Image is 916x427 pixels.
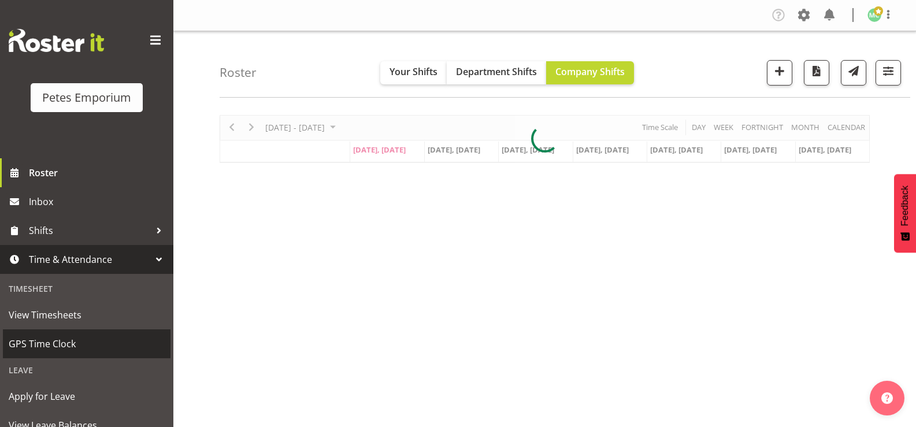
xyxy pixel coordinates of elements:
[900,185,910,226] span: Feedback
[555,65,625,78] span: Company Shifts
[390,65,437,78] span: Your Shifts
[9,335,165,352] span: GPS Time Clock
[876,60,901,86] button: Filter Shifts
[867,8,881,22] img: melissa-cowen2635.jpg
[3,277,170,300] div: Timesheet
[220,66,257,79] h4: Roster
[804,60,829,86] button: Download a PDF of the roster according to the set date range.
[3,329,170,358] a: GPS Time Clock
[3,358,170,382] div: Leave
[456,65,537,78] span: Department Shifts
[29,193,168,210] span: Inbox
[894,174,916,253] button: Feedback - Show survey
[3,300,170,329] a: View Timesheets
[9,306,165,324] span: View Timesheets
[42,89,131,106] div: Petes Emporium
[767,60,792,86] button: Add a new shift
[29,251,150,268] span: Time & Attendance
[380,61,447,84] button: Your Shifts
[546,61,634,84] button: Company Shifts
[447,61,546,84] button: Department Shifts
[29,164,168,181] span: Roster
[881,392,893,404] img: help-xxl-2.png
[841,60,866,86] button: Send a list of all shifts for the selected filtered period to all rostered employees.
[9,29,104,52] img: Rosterit website logo
[29,222,150,239] span: Shifts
[9,388,165,405] span: Apply for Leave
[3,382,170,411] a: Apply for Leave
